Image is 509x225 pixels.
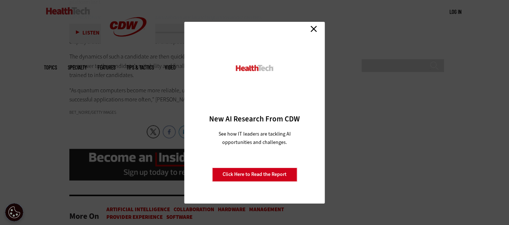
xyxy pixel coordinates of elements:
[308,24,319,35] a: Close
[197,114,312,124] h3: New AI Research From CDW
[212,168,297,181] a: Click Here to Read the Report
[235,64,274,72] img: HealthTech_0.png
[210,130,300,146] p: See how IT leaders are tackling AI opportunities and challenges.
[5,203,23,221] button: Open Preferences
[5,203,23,221] div: Cookie Settings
